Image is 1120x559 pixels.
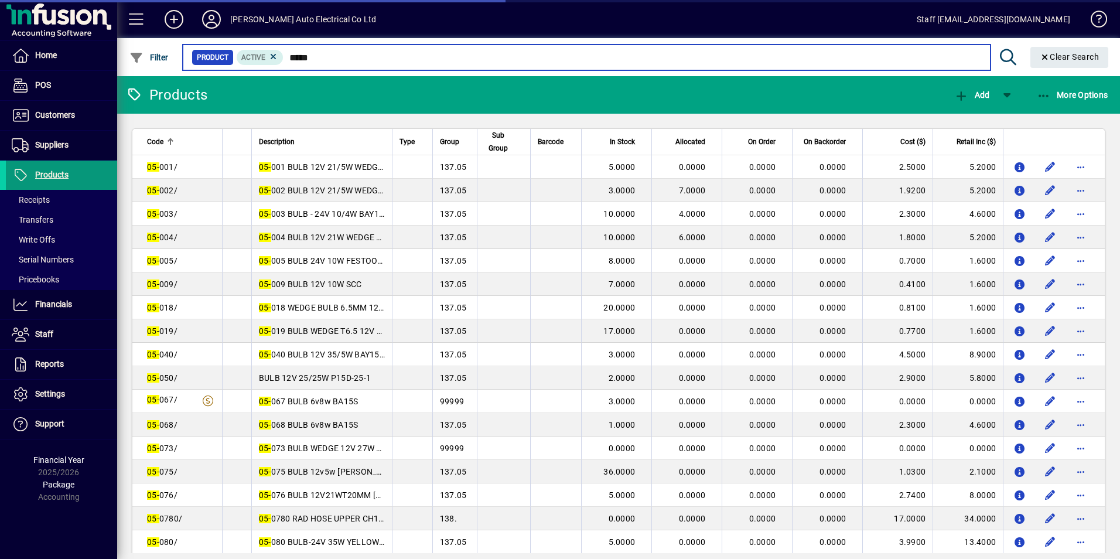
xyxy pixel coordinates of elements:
[679,303,706,312] span: 0.0000
[259,490,438,500] span: 076 BULB 12V21WT20MM [PERSON_NAME]
[440,467,467,476] span: 137.05
[900,135,926,148] span: Cost ($)
[259,537,271,547] em: 05-
[147,444,159,453] em: 05-
[147,537,159,547] em: 05-
[484,129,523,155] div: Sub Group
[862,530,933,554] td: 3.9900
[35,80,51,90] span: POS
[12,275,59,284] span: Pricebooks
[35,50,57,60] span: Home
[749,444,776,453] span: 0.0000
[440,186,467,195] span: 137.05
[933,460,1003,483] td: 2.1000
[440,373,467,383] span: 137.05
[1071,415,1090,434] button: More options
[147,279,177,289] span: 009/
[862,296,933,319] td: 0.8100
[933,202,1003,226] td: 4.6000
[399,135,415,148] span: Type
[1041,392,1060,411] button: Edit
[749,186,776,195] span: 0.0000
[675,135,705,148] span: Allocated
[1071,275,1090,294] button: More options
[538,135,574,148] div: Barcode
[259,397,271,406] em: 05-
[609,186,636,195] span: 3.0000
[35,419,64,428] span: Support
[440,444,464,453] span: 99999
[933,343,1003,366] td: 8.9000
[749,162,776,172] span: 0.0000
[659,135,716,148] div: Allocated
[862,272,933,296] td: 0.4100
[933,366,1003,390] td: 5.8000
[259,256,409,265] span: 005 BULB 24V 10W FESTOON 30mm
[147,303,159,312] em: 05-
[729,135,786,148] div: On Order
[440,420,467,430] span: 137.05
[933,390,1003,413] td: 0.0000
[1071,486,1090,505] button: More options
[804,135,846,148] span: On Backorder
[819,420,846,430] span: 0.0000
[259,444,407,453] span: 073 BULB WEDGE 12V 27W P27/7W
[679,350,706,359] span: 0.0000
[259,135,385,148] div: Description
[440,279,467,289] span: 137.05
[259,373,371,383] span: BULB 12V 25/25W P15D-25-1
[6,410,117,439] a: Support
[35,329,53,339] span: Staff
[1041,462,1060,481] button: Edit
[609,256,636,265] span: 8.0000
[609,397,636,406] span: 3.0000
[147,537,177,547] span: 080/
[1034,84,1111,105] button: More Options
[440,233,467,242] span: 137.05
[819,303,846,312] span: 0.0000
[147,186,177,195] span: 002/
[749,256,776,265] span: 0.0000
[35,389,65,398] span: Settings
[589,135,646,148] div: In Stock
[933,296,1003,319] td: 1.6000
[819,326,846,336] span: 0.0000
[147,490,177,500] span: 076/
[1071,345,1090,364] button: More options
[679,467,706,476] span: 0.0000
[819,162,846,172] span: 0.0000
[33,455,84,465] span: Financial Year
[749,326,776,336] span: 0.0000
[12,215,53,224] span: Transfers
[6,380,117,409] a: Settings
[259,420,358,430] span: 068 BULB 6v8w BA15S
[147,420,177,430] span: 068/
[193,9,230,30] button: Profile
[259,162,401,172] span: 001 BULB 12V 21/5W WEDGE RED
[609,444,636,453] span: 0.0000
[6,41,117,70] a: Home
[147,326,177,336] span: 019/
[1071,204,1090,223] button: More options
[1071,322,1090,340] button: More options
[35,170,69,179] span: Products
[12,195,50,204] span: Receipts
[147,350,177,359] span: 040/
[819,233,846,242] span: 0.0000
[679,444,706,453] span: 0.0000
[1041,181,1060,200] button: Edit
[12,255,74,264] span: Serial Numbers
[609,350,636,359] span: 3.0000
[440,256,467,265] span: 137.05
[1071,509,1090,528] button: More options
[603,209,635,219] span: 10.0000
[147,303,177,312] span: 018/
[749,279,776,289] span: 0.0000
[440,514,457,523] span: 138.
[1071,298,1090,317] button: More options
[679,326,706,336] span: 0.0000
[862,413,933,437] td: 2.3000
[1071,181,1090,200] button: More options
[1040,52,1099,62] span: Clear Search
[147,373,159,383] em: 05-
